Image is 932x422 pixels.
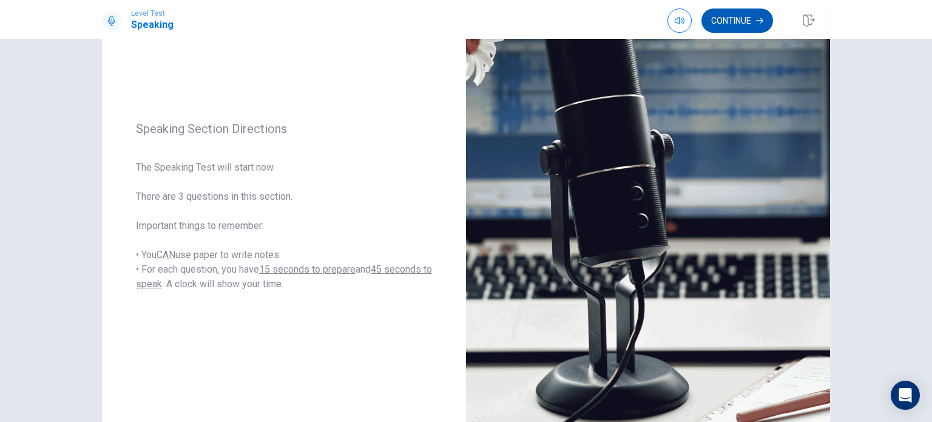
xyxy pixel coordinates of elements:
div: Open Intercom Messenger [891,381,920,410]
u: 15 seconds to prepare [259,264,356,275]
span: The Speaking Test will start now. There are 3 questions in this section. Important things to reme... [136,160,432,291]
h1: Speaking [131,18,174,32]
span: Level Test [131,9,174,18]
u: CAN [157,249,175,260]
button: Continue [701,9,773,33]
span: Speaking Section Directions [136,121,432,136]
